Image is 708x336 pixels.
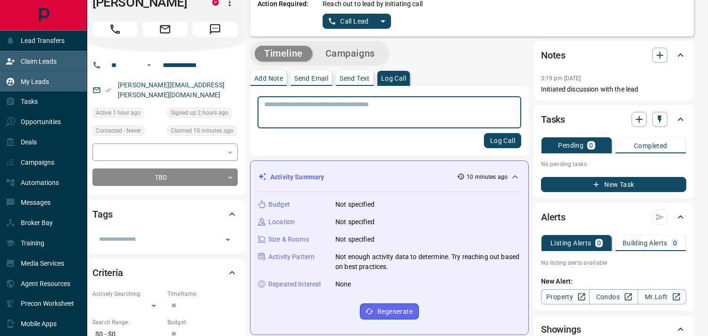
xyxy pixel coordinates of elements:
a: [PERSON_NAME][EMAIL_ADDRESS][PERSON_NAME][DOMAIN_NAME] [118,81,225,99]
p: Pending [558,142,583,149]
p: Budget [268,200,290,210]
p: Not specified [335,217,375,227]
span: Message [192,22,238,37]
div: split button [323,14,391,29]
h2: Criteria [92,265,123,280]
p: Listing Alerts [550,240,591,246]
p: None [335,279,351,289]
div: Criteria [92,261,238,284]
p: Activity Summary [270,172,324,182]
p: Send Email [294,75,328,82]
h2: Alerts [541,210,566,225]
svg: Email Verified [105,87,111,93]
p: Completed [634,143,667,149]
p: 3:19 pm [DATE] [541,75,581,82]
p: Repeated Interest [268,279,321,289]
p: Building Alerts [623,240,667,246]
h2: Tasks [541,112,565,127]
div: Notes [541,44,686,67]
a: Mr.Loft [638,289,686,304]
button: New Task [541,177,686,192]
button: Campaigns [316,46,384,61]
h2: Tags [92,207,112,222]
p: Not specified [335,200,375,210]
p: 0 [589,142,593,149]
div: Tue Sep 16 2025 [167,108,238,121]
p: Actively Searching: [92,290,163,298]
p: Log Call [381,75,406,82]
a: Condos [589,289,638,304]
p: No listing alerts available [541,259,686,267]
div: Tue Sep 16 2025 [167,126,238,139]
span: Signed up 2 hours ago [171,108,228,118]
span: Active 1 hour ago [96,108,141,118]
p: New Alert: [541,277,686,286]
p: Location [268,217,295,227]
a: Property [541,289,590,304]
p: Timeframe: [167,290,238,298]
button: Call Lead [323,14,375,29]
button: Open [143,59,155,71]
p: Not specified [335,235,375,244]
div: Alerts [541,206,686,228]
button: Log Call [484,133,521,148]
div: Activity Summary10 minutes ago [258,168,521,186]
span: Claimed 10 minutes ago [171,126,233,135]
p: Activity Pattern [268,252,315,262]
p: 0 [597,240,601,246]
span: Call [92,22,138,37]
p: Budget: [167,318,238,327]
p: No pending tasks [541,157,686,171]
button: Regenerate [360,303,419,319]
h2: Notes [541,48,566,63]
div: TBD [92,168,238,186]
p: Search Range: [92,318,163,327]
p: 10 minutes ago [466,173,508,181]
p: Initiated discussion with the lead [541,84,686,94]
span: Contacted - Never [96,126,141,135]
p: 0 [673,240,677,246]
div: Tasks [541,108,686,131]
p: Not enough activity data to determine. Try reaching out based on best practices. [335,252,521,272]
div: Tue Sep 16 2025 [92,108,163,121]
p: Add Note [254,75,283,82]
button: Timeline [255,46,312,61]
p: Size & Rooms [268,235,309,244]
p: Send Text [340,75,370,82]
button: Open [221,233,234,246]
div: Tags [92,203,238,226]
span: Email [142,22,188,37]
